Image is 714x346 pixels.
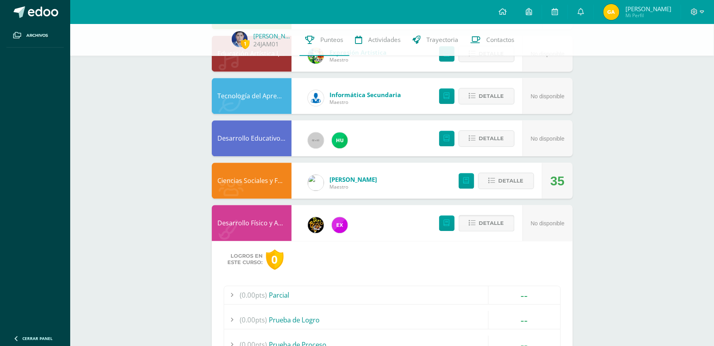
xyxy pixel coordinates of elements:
[212,78,292,114] div: Tecnología del Aprendizaje y la Comunicación (Informática)
[369,36,401,44] span: Actividades
[521,312,528,327] span: --
[330,183,377,190] span: Maestro
[232,31,248,47] img: 7c910c619eb693ba97ca949dd9514c10.png
[240,286,267,304] span: (0.00pts)
[212,163,292,199] div: Ciencias Sociales y Formación Ciudadana e Interculturalidad
[330,91,401,99] span: Informática Secundaria
[349,24,407,56] a: Actividades
[308,132,324,148] img: 60x60
[240,311,267,329] span: (0.00pts)
[300,24,349,56] a: Punteos
[478,173,534,189] button: Detalle
[465,24,521,56] a: Contactos
[330,175,377,183] span: [PERSON_NAME]
[625,12,671,19] span: Mi Perfil
[308,217,324,233] img: 21dcd0747afb1b787494880446b9b401.png
[459,88,515,104] button: Detalle
[6,24,64,48] a: Archivos
[224,311,560,329] div: Prueba de Logro
[531,135,565,142] span: No disponible
[22,336,53,341] span: Cerrar panel
[407,24,465,56] a: Trayectoria
[26,32,48,39] span: Archivos
[266,249,284,270] div: 0
[427,36,459,44] span: Trayectoria
[224,286,560,304] div: Parcial
[459,130,515,147] button: Detalle
[479,131,504,146] span: Detalle
[308,175,324,191] img: 6dfd641176813817be49ede9ad67d1c4.png
[531,93,565,99] span: No disponible
[625,5,671,13] span: [PERSON_NAME]
[479,89,504,103] span: Detalle
[308,90,324,106] img: 6ed6846fa57649245178fca9fc9a58dd.png
[459,215,515,231] button: Detalle
[254,40,279,48] a: 24JAM01
[479,216,504,231] span: Detalle
[487,36,515,44] span: Contactos
[332,132,348,148] img: fd23069c3bd5c8dde97a66a86ce78287.png
[499,173,524,188] span: Detalle
[550,163,565,199] div: 35
[321,36,343,44] span: Punteos
[531,220,565,227] span: No disponible
[241,39,250,49] span: 1
[604,4,619,20] img: d09d0ed5e95c02cfa61610fa43d45e7e.png
[521,288,528,302] span: --
[228,253,263,266] span: Logros en este curso:
[212,205,292,241] div: Desarrollo Físico y Artístico (Extracurricular)
[254,32,294,40] a: [PERSON_NAME]
[332,217,348,233] img: ce84f7dabd80ed5f5aa83b4480291ac6.png
[212,120,292,156] div: Desarrollo Educativo y Proyecto de Vida
[330,56,387,63] span: Maestro
[330,99,401,105] span: Maestro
